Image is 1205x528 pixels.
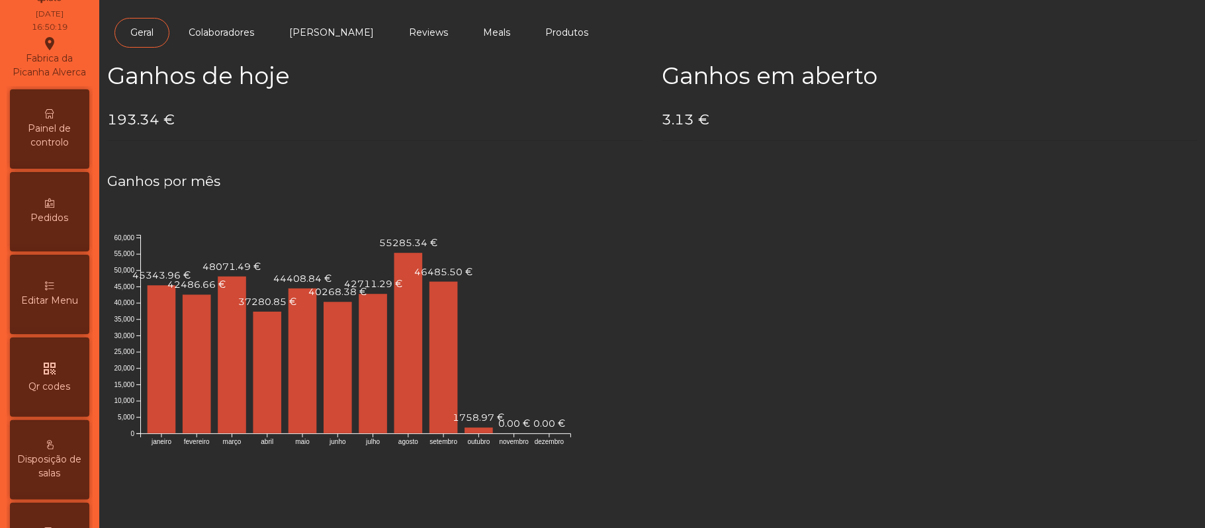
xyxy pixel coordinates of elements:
a: Geral [114,18,169,48]
text: 0 [130,430,134,437]
text: agosto [398,438,418,445]
div: [DATE] [36,8,64,20]
a: Colaboradores [173,18,270,48]
text: 44408.84 € [273,273,332,285]
text: 1758.97 € [453,412,504,423]
text: 45,000 [114,283,134,290]
text: maio [295,438,310,445]
a: [PERSON_NAME] [273,18,390,48]
span: Disposição de salas [13,453,86,480]
i: location_on [42,36,58,52]
text: 20,000 [114,365,134,372]
i: qr_code [42,361,58,376]
h4: Ganhos por mês [107,171,1197,191]
text: 55285.34 € [379,237,437,249]
text: setembro [429,438,457,445]
h4: 193.34 € [107,110,643,130]
text: 40268.38 € [308,286,367,298]
text: março [223,438,242,445]
text: abril [261,438,273,445]
span: Pedidos [31,211,69,225]
text: janeiro [151,438,171,445]
text: 40,000 [114,299,134,306]
h4: 3.13 € [662,110,1198,130]
text: 46485.50 € [414,266,472,278]
a: Produtos [529,18,604,48]
text: 55,000 [114,250,134,257]
text: julho [365,438,380,445]
text: 0.00 € [533,418,565,429]
h2: Ganhos de hoje [107,62,643,90]
span: Editar Menu [21,294,78,308]
text: 37280.85 € [238,296,296,308]
text: 50,000 [114,267,134,274]
text: 48071.49 € [203,261,261,273]
text: fevereiro [184,438,210,445]
div: 16:50:19 [32,21,67,33]
text: junho [329,438,346,445]
span: Qr codes [29,380,71,394]
div: Fabrica da Picanha Alverca [11,36,89,79]
text: 0.00 € [498,418,530,429]
text: 42486.66 € [167,279,226,290]
text: 42711.29 € [344,278,402,290]
h2: Ganhos em aberto [662,62,1198,90]
text: novembro [500,438,529,445]
text: 5,000 [118,414,134,421]
span: Painel de controlo [13,122,86,150]
text: 35,000 [114,316,134,323]
a: Reviews [393,18,464,48]
text: 25,000 [114,348,134,355]
text: 45343.96 € [132,269,191,281]
text: 10,000 [114,397,134,404]
text: 30,000 [114,332,134,339]
a: Meals [467,18,526,48]
text: dezembro [535,438,564,445]
text: 60,000 [114,234,134,242]
text: outubro [468,438,490,445]
text: 15,000 [114,381,134,388]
